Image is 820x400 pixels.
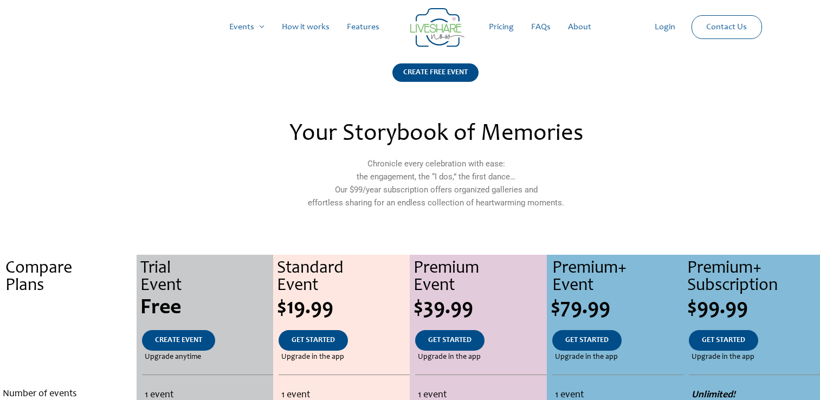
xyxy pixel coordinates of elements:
a: CREATE FREE EVENT [392,63,479,95]
h2: Your Storybook of Memories [201,122,670,146]
span: Upgrade in the app [418,351,481,364]
a: CREATE EVENT [142,330,215,351]
span: GET STARTED [702,337,745,344]
a: . [54,330,82,351]
span: GET STARTED [428,337,472,344]
div: Premium+ Event [552,260,683,295]
div: Free [140,298,273,319]
div: Standard Event [277,260,410,295]
div: $99.99 [687,298,820,319]
a: GET STARTED [689,330,758,351]
p: Chronicle every celebration with ease: the engagement, the “I dos,” the first dance… Our $99/year... [201,157,670,209]
span: Upgrade in the app [692,351,754,364]
span: GET STARTED [292,337,335,344]
a: GET STARTED [279,330,348,351]
span: . [67,353,69,361]
a: Events [221,10,273,44]
span: . [66,298,71,319]
a: Pricing [480,10,522,44]
div: $39.99 [414,298,546,319]
a: Contact Us [698,16,756,38]
div: $79.99 [551,298,683,319]
span: Upgrade in the app [555,351,618,364]
a: GET STARTED [552,330,622,351]
a: Features [338,10,388,44]
a: FAQs [522,10,559,44]
div: Premium Event [414,260,546,295]
span: CREATE EVENT [155,337,202,344]
a: Login [646,10,684,44]
a: How it works [273,10,338,44]
span: Upgrade anytime [145,351,201,364]
a: GET STARTED [415,330,485,351]
img: Group 14 | Live Photo Slideshow for Events | Create Free Events Album for Any Occasion [410,8,464,47]
span: . [67,337,69,344]
strong: Unlimited! [692,390,735,400]
span: Upgrade in the app [281,351,344,364]
span: GET STARTED [565,337,609,344]
nav: Site Navigation [19,10,801,44]
a: About [559,10,600,44]
div: Compare Plans [5,260,137,295]
div: Trial Event [140,260,273,295]
div: $19.99 [277,298,410,319]
div: CREATE FREE EVENT [392,63,479,82]
div: Premium+ Subscription [687,260,820,295]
